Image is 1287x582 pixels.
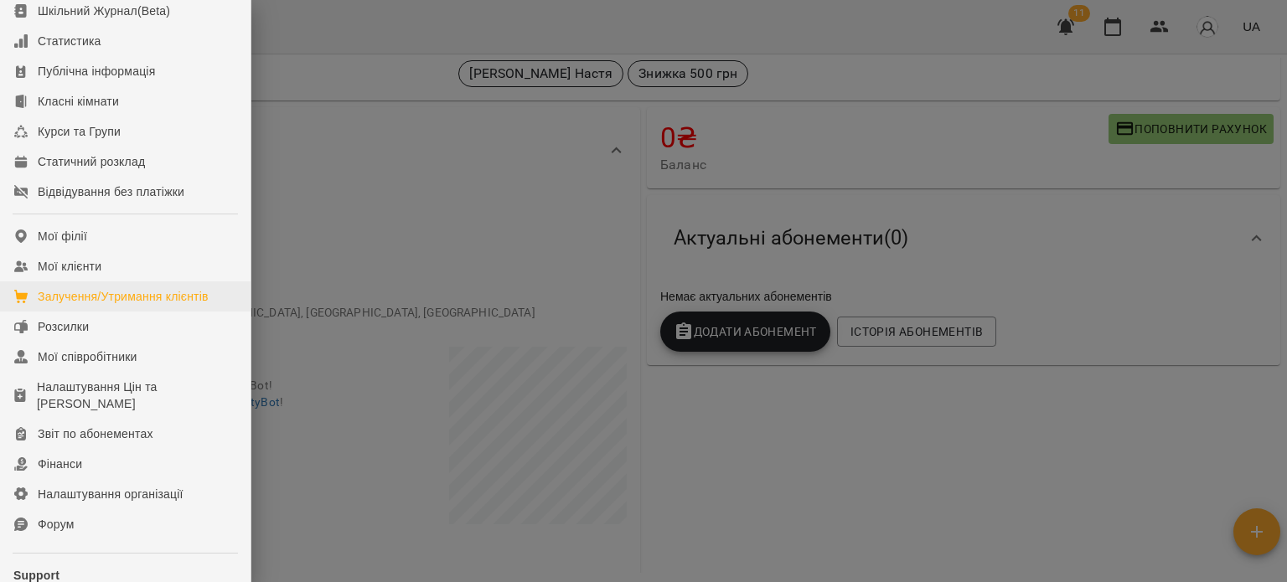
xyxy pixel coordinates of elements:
div: Звіт по абонементах [38,425,153,442]
div: Мої клієнти [38,258,101,275]
div: Налаштування організації [38,486,183,502]
div: Шкільний Журнал(Beta) [38,3,170,19]
div: Фінанси [38,456,82,472]
div: Статистика [38,33,101,49]
div: Розсилки [38,318,89,335]
div: Класні кімнати [38,93,119,110]
div: Публічна інформація [38,63,155,80]
div: Форум [38,516,75,533]
div: Курси та Групи [38,123,121,140]
div: Мої співробітники [38,348,137,365]
div: Залучення/Утримання клієнтів [38,288,209,305]
div: Відвідування без платіжки [38,183,184,200]
div: Статичний розклад [38,153,145,170]
div: Налаштування Цін та [PERSON_NAME] [37,379,237,412]
div: Мої філії [38,228,87,245]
